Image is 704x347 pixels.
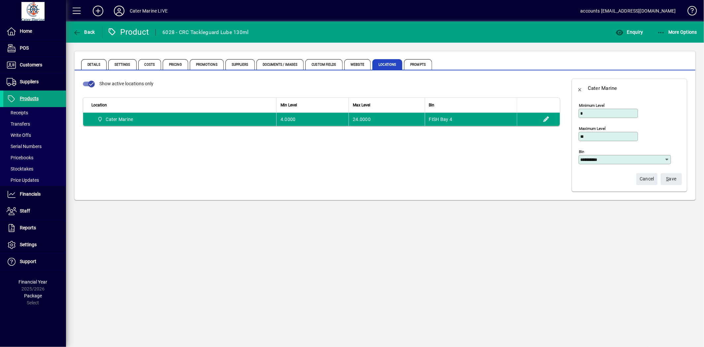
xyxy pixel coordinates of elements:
[3,152,66,163] a: Pricebooks
[579,149,584,154] mat-label: Bin
[636,173,657,185] button: Cancel
[3,57,66,73] a: Customers
[640,173,654,184] span: Cancel
[614,26,645,38] button: Enquiry
[3,130,66,141] a: Write Offs
[81,59,107,70] span: Details
[163,59,188,70] span: Pricing
[3,163,66,174] a: Stocktakes
[91,101,107,109] span: Location
[588,83,617,94] div: Cater Marine
[130,6,168,16] div: Cater Marine LIVE
[20,242,37,247] span: Settings
[349,113,424,126] td: 24.0000
[3,186,66,203] a: Financials
[657,29,697,35] span: More Options
[425,113,517,126] td: FISH Bay 4
[225,59,255,70] span: Suppliers
[162,27,249,38] div: 6028 - CRC Tackleguard Lube 130ml
[7,166,33,172] span: Stocktakes
[106,116,133,123] span: Cater Marine
[655,26,699,38] button: More Options
[3,40,66,57] a: POS
[7,133,31,138] span: Write Offs
[190,59,224,70] span: Promotions
[20,191,41,197] span: Financials
[3,23,66,40] a: Home
[20,96,39,101] span: Products
[3,220,66,236] a: Reports
[95,115,136,123] span: Cater Marine
[353,101,370,109] span: Max Level
[666,173,677,184] span: ave
[683,1,696,23] a: Knowledge Base
[73,29,95,35] span: Back
[3,203,66,219] a: Staff
[372,59,402,70] span: Locations
[71,26,97,38] button: Back
[20,28,32,34] span: Home
[276,113,349,126] td: 4.0000
[305,59,342,70] span: Custom Fields
[109,5,130,17] button: Profile
[7,144,42,149] span: Serial Numbers
[20,225,36,230] span: Reports
[3,253,66,270] a: Support
[107,27,149,37] div: Product
[3,118,66,130] a: Transfers
[256,59,304,70] span: Documents / Images
[579,103,605,108] mat-label: Minimum level
[24,293,42,298] span: Package
[20,208,30,213] span: Staff
[20,62,42,67] span: Customers
[616,29,643,35] span: Enquiry
[666,176,669,181] span: S
[7,177,39,183] span: Price Updates
[3,237,66,253] a: Settings
[581,6,676,16] div: accounts [EMAIL_ADDRESS][DOMAIN_NAME]
[66,26,102,38] app-page-header-button: Back
[3,107,66,118] a: Receipts
[19,279,48,285] span: Financial Year
[7,155,33,160] span: Pricebooks
[661,173,682,185] button: Save
[138,59,161,70] span: Costs
[344,59,371,70] span: Website
[99,81,153,86] span: Show active locations only
[579,126,606,131] mat-label: Maximum level
[20,259,36,264] span: Support
[572,80,588,96] button: Back
[87,5,109,17] button: Add
[7,110,28,115] span: Receipts
[281,101,297,109] span: Min Level
[7,121,30,127] span: Transfers
[404,59,432,70] span: Prompts
[3,141,66,152] a: Serial Numbers
[20,79,39,84] span: Suppliers
[3,74,66,90] a: Suppliers
[20,45,29,51] span: POS
[108,59,137,70] span: Settings
[3,174,66,186] a: Price Updates
[429,101,435,109] span: Bin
